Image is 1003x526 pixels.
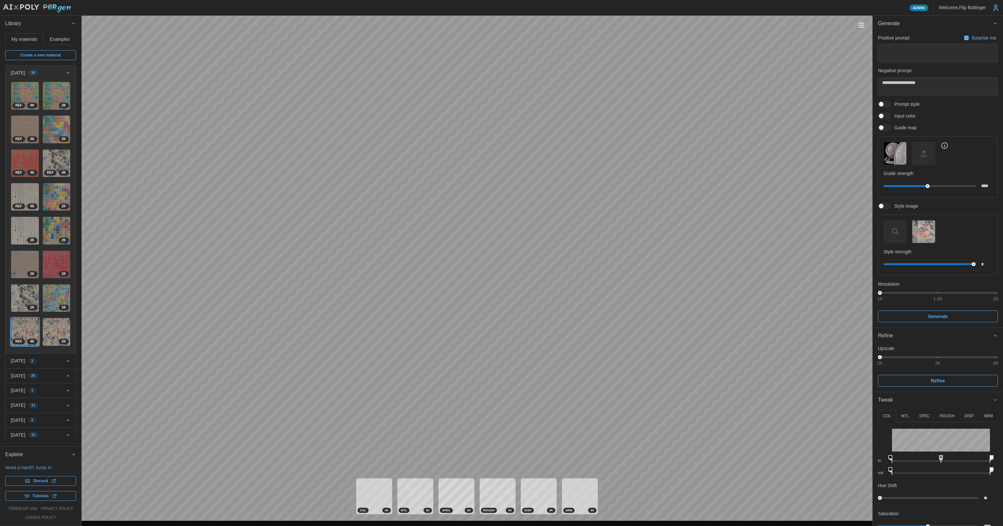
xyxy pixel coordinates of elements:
[962,33,998,42] button: Surprise me
[5,16,71,32] span: Library
[873,328,1003,344] button: Refine
[890,124,916,131] span: Guide map
[878,482,897,489] p: Hue Shift
[884,142,907,165] button: Guide map
[11,183,39,211] img: DiBfKRQFA4MhisGTI7Qy
[6,80,76,353] div: [DATE]16
[11,183,39,211] a: DiBfKRQFA4MhisGTI7Qy4KREF
[43,318,71,346] img: GBpIk1NJT9fAsZMb5xUJ
[11,358,25,364] p: [DATE]
[890,203,918,209] span: Style image
[11,318,39,346] img: ck6vXiBrxkOcKf3q9aPf
[31,418,33,423] span: 2
[360,508,366,513] span: COL
[11,251,39,279] img: 5Eodf9kM9WzNu47dI5wr
[30,136,34,142] span: 4 K
[43,116,71,143] img: bqZLwoCdtllRdkiCNfGV
[11,216,39,245] a: m51v6U5QuIxWJvxEutlo2K
[6,66,76,80] button: [DATE]16
[30,271,34,277] span: 2 K
[62,238,66,243] span: 2 K
[857,21,866,30] button: Toggle viewport controls
[878,281,998,287] p: Resolution
[30,339,34,344] span: 4 K
[62,305,66,310] span: 2 K
[43,183,71,211] img: STtQ79ZuWREpcJ1tXJpO
[6,383,76,398] button: [DATE]1
[11,115,39,144] a: oYMqvZIYH9OTTzQ5Swug4KREF
[442,508,451,513] span: SPEC
[11,432,25,438] p: [DATE]
[385,508,389,513] span: 4 K
[901,413,909,419] p: MTL
[939,4,986,11] p: Welcome, Flip Buttinger
[62,170,66,175] span: 4 K
[43,82,71,110] img: fzBk2or8ZN2YL2aIBLIQ
[43,217,71,245] img: o1T2DHQXUQuxeJIpr97p
[25,515,56,520] a: cookie policy
[8,506,38,512] a: terms of use
[6,398,76,412] button: [DATE]11
[426,508,430,513] span: 4 K
[931,375,945,386] span: Refine
[11,284,39,312] a: 1oZYFaw3uCSVkdE8bdpd2K
[15,339,22,344] span: REF
[11,373,25,379] p: [DATE]
[11,318,39,346] a: ck6vXiBrxkOcKf3q9aPf4KREF
[11,250,39,279] a: 5Eodf9kM9WzNu47dI5wr2K
[62,271,66,277] span: 2 K
[884,248,992,255] p: Style strength
[11,387,25,394] p: [DATE]
[31,388,33,393] span: 1
[11,284,39,312] img: 1oZYFaw3uCSVkdE8bdpd
[15,170,22,175] span: REF
[483,508,495,513] span: ROUGH
[42,250,71,279] a: yAU4fjzlUf0gzeemCQdY2K
[42,183,71,211] a: STtQ79ZuWREpcJ1tXJpO2K
[31,403,35,408] span: 11
[878,458,887,464] p: in
[878,16,993,32] span: Generate
[467,508,471,513] span: 4 K
[11,417,25,423] p: [DATE]
[940,413,955,419] p: ROUGH
[47,170,54,175] span: REF
[43,251,71,279] img: yAU4fjzlUf0gzeemCQdY
[11,149,39,178] a: lYdjZvMeTp54N13J0kBZ4KREF
[878,35,909,41] p: Positive prompt
[33,491,49,501] span: Tutorials
[508,508,512,513] span: 4 K
[11,70,25,76] p: [DATE]
[878,470,887,476] p: out
[6,413,76,427] button: [DATE]2
[43,150,71,177] img: 0bBOa5ZX236Aa5dlUXc8
[43,284,71,312] img: Gt4koFjjwLkZOK4Solln
[11,82,39,110] img: kCCZoXfawRS80i0TCgqz
[912,220,935,243] img: Style image
[62,103,66,108] span: 2 K
[30,238,34,243] span: 2 K
[62,339,66,344] span: 2 K
[878,345,998,352] p: Upscale
[21,51,61,60] span: Create a new material
[11,82,39,110] a: kCCZoXfawRS80i0TCgqz4KREF
[11,116,39,143] img: oYMqvZIYH9OTTzQ5Swug
[31,432,35,438] span: 12
[62,136,66,142] span: 2 K
[884,142,906,165] img: Guide map
[42,149,71,178] a: 0bBOa5ZX236Aa5dlUXc84KREF
[984,413,993,419] p: NRM
[873,32,1003,327] div: Generate
[42,82,71,110] a: fzBk2or8ZN2YL2aIBLIQ2K
[878,510,899,517] p: Saturation
[878,67,998,74] p: Negative prompt
[6,428,76,442] button: [DATE]12
[11,217,39,245] img: m51v6U5QuIxWJvxEutlo
[15,103,22,108] span: REF
[919,413,930,419] p: SPEC
[31,373,35,378] span: 26
[878,392,993,408] span: Tweak
[883,413,891,419] p: COL
[42,216,71,245] a: o1T2DHQXUQuxeJIpr97p2K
